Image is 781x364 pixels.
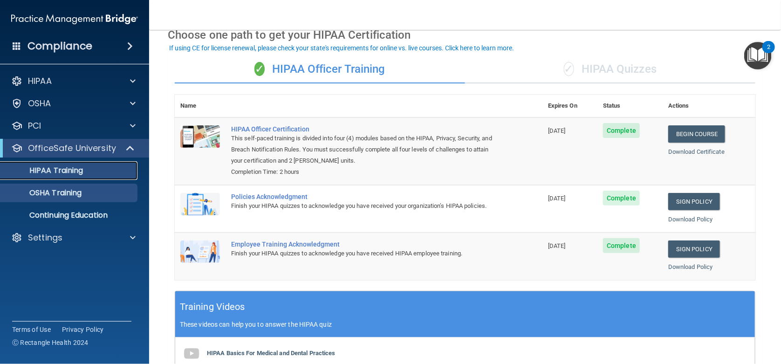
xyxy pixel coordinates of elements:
a: OSHA [11,98,136,109]
span: ✓ [564,62,574,76]
div: 2 [767,47,770,59]
img: PMB logo [11,10,138,28]
div: Employee Training Acknowledgment [231,240,496,248]
div: Choose one path to get your HIPAA Certification [168,21,762,48]
p: PCI [28,120,41,131]
p: Continuing Education [6,211,133,220]
img: gray_youtube_icon.38fcd6cc.png [182,344,201,363]
a: Download Policy [668,263,713,270]
a: PCI [11,120,136,131]
button: If using CE for license renewal, please check your state's requirements for online vs. live cours... [168,43,515,53]
h5: Training Videos [180,299,245,315]
h4: Compliance [27,40,92,53]
span: Complete [603,191,640,206]
div: Policies Acknowledgment [231,193,496,200]
a: Download Policy [668,216,713,223]
div: HIPAA Officer Training [175,55,465,83]
p: HIPAA [28,76,52,87]
a: Begin Course [668,125,725,143]
p: These videos can help you to answer the HIPAA quiz [180,321,750,328]
div: Completion Time: 2 hours [231,166,496,178]
iframe: Drift Widget Chat Controller [620,298,770,335]
div: Finish your HIPAA quizzes to acknowledge you have received HIPAA employee training. [231,248,496,259]
span: [DATE] [548,195,566,202]
th: Status [597,95,663,117]
div: HIPAA Quizzes [465,55,755,83]
button: Open Resource Center, 2 new notifications [744,42,772,69]
div: This self-paced training is divided into four (4) modules based on the HIPAA, Privacy, Security, ... [231,133,496,166]
a: Terms of Use [12,325,51,334]
span: [DATE] [548,127,566,134]
p: HIPAA Training [6,166,83,175]
span: ✓ [254,62,265,76]
p: Settings [28,232,62,243]
a: Sign Policy [668,193,720,210]
a: HIPAA Officer Certification [231,125,496,133]
a: Privacy Policy [62,325,104,334]
th: Expires On [542,95,597,117]
span: Ⓒ Rectangle Health 2024 [12,338,89,347]
th: Actions [663,95,755,117]
p: OfficeSafe University [28,143,116,154]
a: HIPAA [11,76,136,87]
span: [DATE] [548,242,566,249]
a: OfficeSafe University [11,143,135,154]
div: If using CE for license renewal, please check your state's requirements for online vs. live cours... [169,45,514,51]
th: Name [175,95,226,117]
p: OSHA [28,98,51,109]
a: Sign Policy [668,240,720,258]
b: HIPAA Basics For Medical and Dental Practices [207,350,336,357]
div: Finish your HIPAA quizzes to acknowledge you have received your organization’s HIPAA policies. [231,200,496,212]
a: Settings [11,232,136,243]
span: Complete [603,123,640,138]
a: Download Certificate [668,148,725,155]
p: OSHA Training [6,188,82,198]
span: Complete [603,238,640,253]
